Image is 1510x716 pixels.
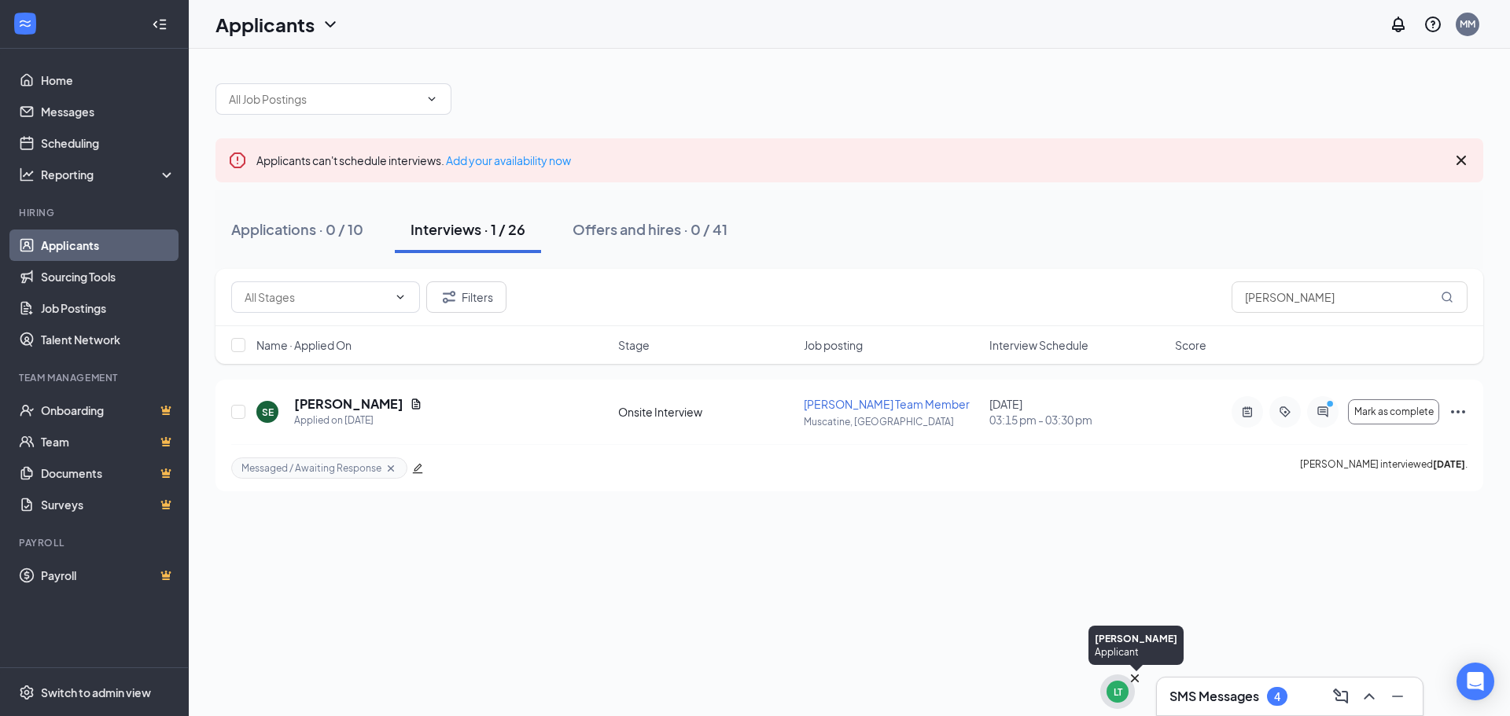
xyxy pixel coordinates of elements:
[41,489,175,520] a: SurveysCrown
[41,426,175,457] a: TeamCrown
[19,167,35,182] svg: Analysis
[804,415,980,428] p: Muscatine, [GEOGRAPHIC_DATA]
[1389,15,1408,34] svg: Notifications
[41,560,175,591] a: PayrollCrown
[41,64,175,96] a: Home
[618,404,794,420] div: Onsite Interview
[256,153,571,167] span: Applicants can't schedule interviews.
[1323,399,1342,412] svg: PrimaryDot
[394,291,407,303] svg: ChevronDown
[426,281,506,313] button: Filter Filters
[41,127,175,159] a: Scheduling
[1114,685,1122,699] div: LT
[573,219,727,239] div: Offers and hires · 0 / 41
[1357,684,1382,709] button: ChevronUp
[1328,684,1353,709] button: ComposeMessage
[41,324,175,355] a: Talent Network
[1441,291,1453,303] svg: MagnifyingGlass
[152,17,168,32] svg: Collapse
[989,396,1166,428] div: [DATE]
[1348,399,1439,424] button: Mark as complete
[989,337,1088,353] span: Interview Schedule
[1169,688,1259,705] h3: SMS Messages
[321,15,340,34] svg: ChevronDown
[215,11,315,38] h1: Applicants
[989,412,1166,428] span: 03:15 pm - 03:30 pm
[1232,281,1468,313] input: Search in interviews
[294,395,403,413] h5: [PERSON_NAME]
[41,261,175,292] a: Sourcing Tools
[19,206,172,219] div: Hiring
[385,462,397,475] svg: Cross
[241,461,381,475] span: Messaged / Awaiting Response
[412,463,423,474] span: edit
[228,151,247,170] svg: Error
[1423,15,1442,34] svg: QuestionInfo
[1238,406,1257,418] svg: ActiveNote
[41,167,176,182] div: Reporting
[19,536,172,549] div: Payroll
[1433,458,1465,470] b: [DATE]
[19,371,172,384] div: Team Management
[41,292,175,324] a: Job Postings
[446,153,571,167] a: Add your availability now
[1354,406,1434,417] span: Mark as complete
[229,90,419,108] input: All Job Postings
[410,398,422,410] svg: Document
[1388,687,1407,706] svg: Minimize
[41,395,175,426] a: OnboardingCrown
[1385,684,1410,709] button: Minimize
[256,337,352,353] span: Name · Applied On
[41,685,151,700] div: Switch to admin view
[1127,670,1143,686] svg: Cross
[1300,457,1468,479] p: [PERSON_NAME] interviewed .
[1274,690,1280,703] div: 4
[1452,151,1471,170] svg: Cross
[17,16,33,31] svg: WorkstreamLogo
[804,337,863,353] span: Job posting
[41,96,175,127] a: Messages
[262,406,274,419] div: SE
[1331,687,1350,706] svg: ComposeMessage
[1313,406,1332,418] svg: ActiveChat
[440,288,459,307] svg: Filter
[1360,687,1379,706] svg: ChevronUp
[411,219,525,239] div: Interviews · 1 / 26
[1276,406,1295,418] svg: ActiveTag
[1449,402,1468,421] svg: Ellipses
[245,288,388,306] input: All Stages
[425,93,438,105] svg: ChevronDown
[19,685,35,700] svg: Settings
[294,413,422,428] div: Applied on [DATE]
[618,337,650,353] span: Stage
[41,229,175,261] a: Applicants
[1175,337,1206,353] span: Score
[231,219,363,239] div: Applications · 0 / 10
[804,397,970,411] span: [PERSON_NAME] Team Member
[1095,632,1177,645] div: [PERSON_NAME]
[1460,17,1475,31] div: MM
[41,457,175,489] a: DocumentsCrown
[1095,645,1177,659] div: Applicant
[1457,663,1494,700] div: Open Intercom Messenger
